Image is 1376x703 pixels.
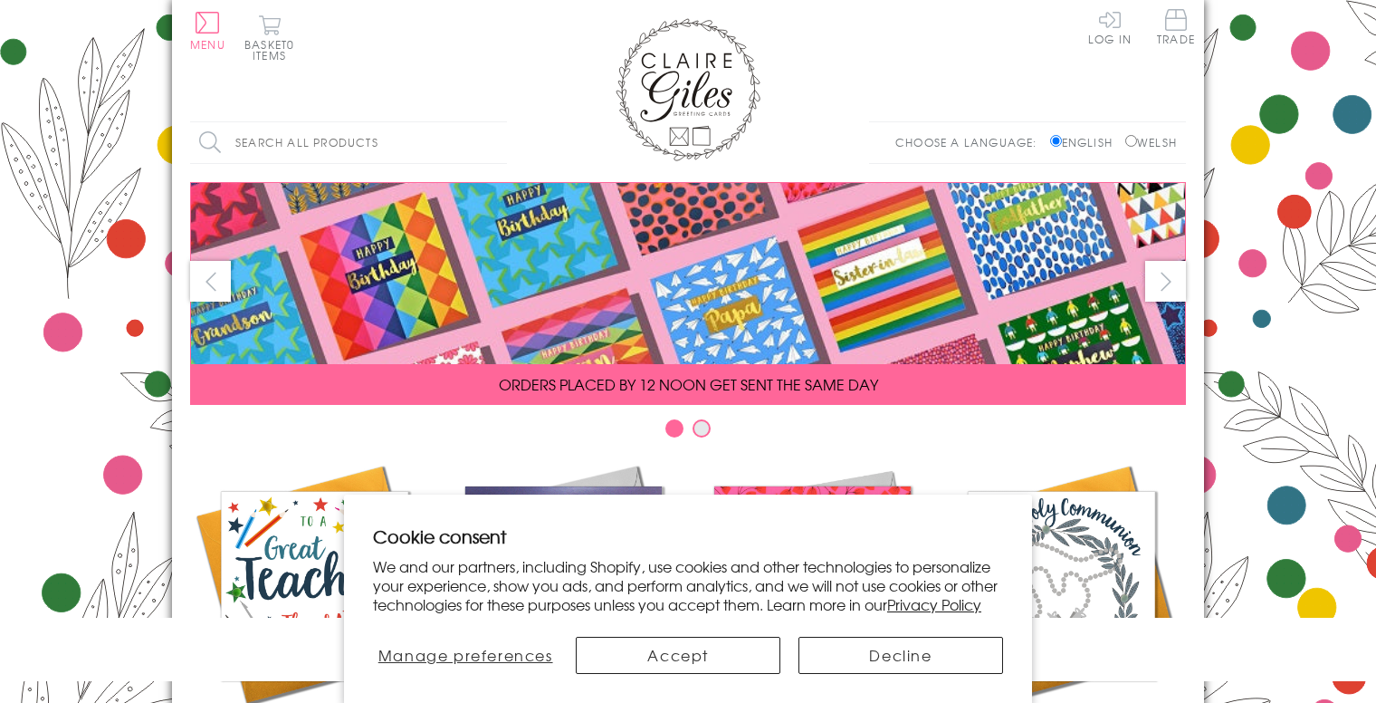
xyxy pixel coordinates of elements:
h2: Cookie consent [373,524,1003,549]
label: Welsh [1125,134,1177,150]
span: Menu [190,36,225,53]
button: Carousel Page 2 [693,419,711,438]
div: Carousel Pagination [190,419,1186,447]
input: English [1050,135,1062,147]
button: Decline [798,637,1003,674]
span: 0 items [253,36,294,63]
img: Claire Giles Greetings Cards [616,18,760,161]
button: Manage preferences [373,637,558,674]
button: prev [190,261,231,302]
button: Menu [190,12,225,50]
p: We and our partners, including Shopify, use cookies and other technologies to personalize your ex... [373,557,1003,613]
button: next [1145,261,1186,302]
span: Trade [1157,9,1195,44]
button: Carousel Page 1 (Current Slide) [665,419,683,438]
input: Search all products [190,122,507,163]
span: Manage preferences [378,644,553,666]
button: Accept [576,637,780,674]
input: Search [489,122,507,163]
input: Welsh [1125,135,1137,147]
a: Trade [1157,9,1195,48]
button: Basket0 items [244,14,294,61]
label: English [1050,134,1122,150]
a: Log In [1088,9,1132,44]
a: Privacy Policy [887,593,981,615]
p: Choose a language: [895,134,1046,150]
span: ORDERS PLACED BY 12 NOON GET SENT THE SAME DAY [499,373,878,395]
